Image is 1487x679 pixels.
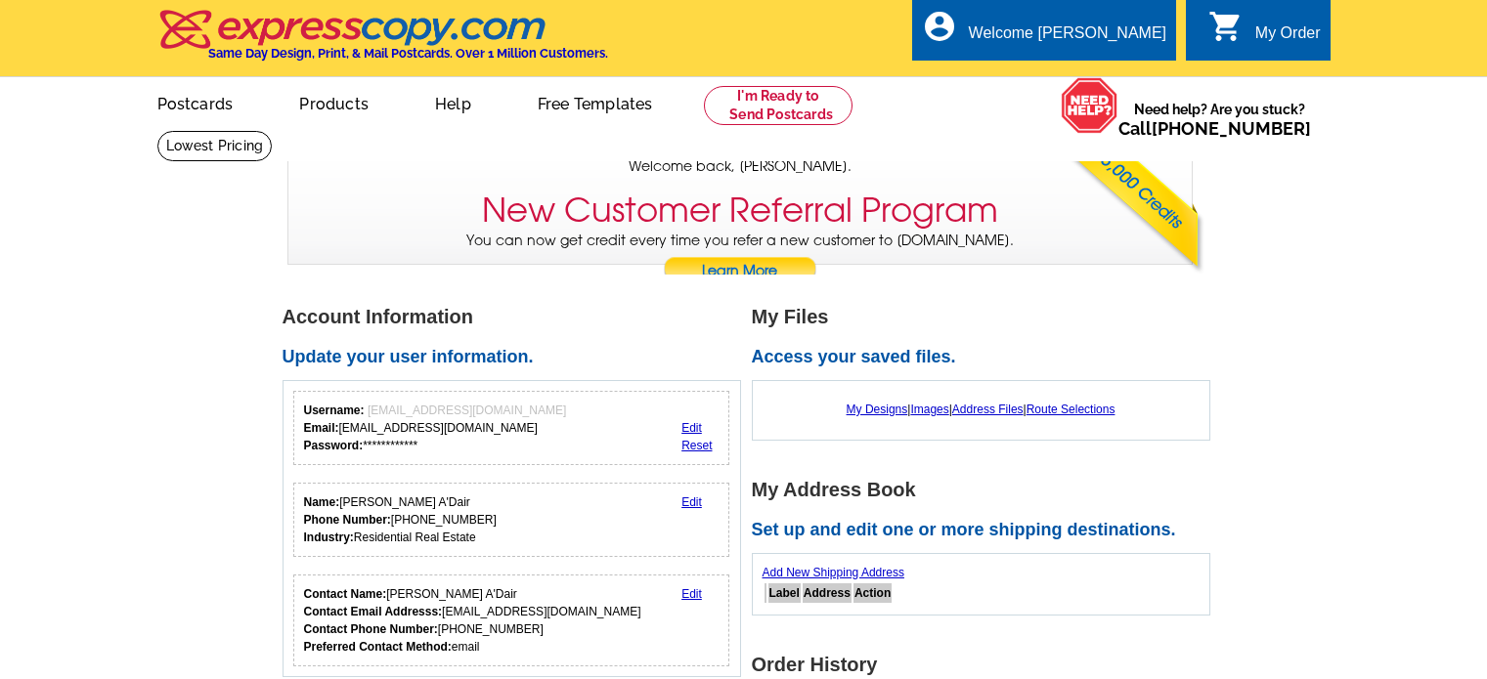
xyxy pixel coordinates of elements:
[922,9,957,44] i: account_circle
[283,347,752,368] h2: Update your user information.
[283,307,752,327] h1: Account Information
[952,403,1024,416] a: Address Files
[847,403,908,416] a: My Designs
[304,495,340,509] strong: Name:
[681,421,702,435] a: Edit
[1118,118,1311,139] span: Call
[768,583,801,603] th: Label
[1208,21,1321,46] a: shopping_cart My Order
[288,231,1192,286] p: You can now get credit every time you refer a new customer to [DOMAIN_NAME].
[268,79,400,125] a: Products
[304,530,354,544] strong: Industry:
[293,574,730,666] div: Who should we contact regarding order issues?
[1208,9,1244,44] i: shopping_cart
[404,79,503,125] a: Help
[763,566,904,579] a: Add New Shipping Address
[752,655,1221,675] h1: Order History
[910,403,948,416] a: Images
[304,585,641,656] div: [PERSON_NAME] A'Dair [EMAIL_ADDRESS][DOMAIN_NAME] [PHONE_NUMBER] email
[304,605,443,618] strong: Contact Email Addresss:
[1061,77,1118,134] img: help
[681,587,702,601] a: Edit
[304,439,364,452] strong: Password:
[293,391,730,465] div: Your login information.
[293,483,730,557] div: Your personal details.
[752,307,1221,327] h1: My Files
[752,347,1221,368] h2: Access your saved files.
[969,24,1166,52] div: Welcome [PERSON_NAME]
[663,257,817,286] a: Learn More
[763,391,1200,428] div: | | |
[752,520,1221,541] h2: Set up and edit one or more shipping destinations.
[304,493,497,546] div: [PERSON_NAME] A'Dair [PHONE_NUMBER] Residential Real Estate
[1027,403,1115,416] a: Route Selections
[506,79,684,125] a: Free Templates
[304,622,438,636] strong: Contact Phone Number:
[368,403,566,417] span: [EMAIL_ADDRESS][DOMAIN_NAME]
[853,583,892,603] th: Action
[482,191,998,231] h3: New Customer Referral Program
[304,421,339,435] strong: Email:
[208,46,608,61] h4: Same Day Design, Print, & Mail Postcards. Over 1 Million Customers.
[157,23,608,61] a: Same Day Design, Print, & Mail Postcards. Over 1 Million Customers.
[803,583,852,603] th: Address
[1255,24,1321,52] div: My Order
[752,480,1221,500] h1: My Address Book
[126,79,265,125] a: Postcards
[681,495,702,509] a: Edit
[304,587,387,601] strong: Contact Name:
[681,439,712,452] a: Reset
[304,640,452,654] strong: Preferred Contact Method:
[629,156,852,177] span: Welcome back, [PERSON_NAME].
[304,513,391,527] strong: Phone Number:
[304,403,365,417] strong: Username:
[1118,100,1321,139] span: Need help? Are you stuck?
[1152,118,1311,139] a: [PHONE_NUMBER]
